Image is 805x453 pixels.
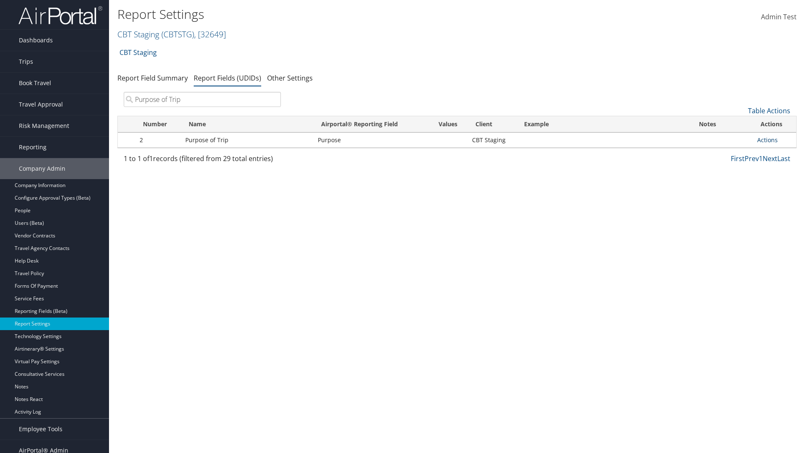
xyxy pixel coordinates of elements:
[194,73,261,83] a: Report Fields (UDIDs)
[777,154,790,163] a: Last
[314,116,428,133] th: Airportal&reg; Reporting Field
[19,115,69,136] span: Risk Management
[748,106,790,115] a: Table Actions
[428,116,468,133] th: Values
[117,73,188,83] a: Report Field Summary
[19,73,51,94] span: Book Travel
[119,44,157,61] a: CBT Staging
[161,29,194,40] span: ( CBTSTG )
[18,5,102,25] img: airportal-logo.png
[124,92,281,107] input: Search
[19,30,53,51] span: Dashboards
[745,154,759,163] a: Prev
[517,116,691,133] th: Example
[468,133,517,148] td: CBT Staging
[757,136,778,144] a: Actions
[118,116,135,133] th: : activate to sort column descending
[181,116,314,133] th: Name
[124,154,281,168] div: 1 to 1 of records (filtered from 29 total entries)
[763,154,777,163] a: Next
[181,133,314,148] td: Purpose of Trip
[731,154,745,163] a: First
[761,12,797,21] span: Admin Test
[149,154,153,163] span: 1
[19,94,63,115] span: Travel Approval
[753,116,796,133] th: Actions
[19,137,47,158] span: Reporting
[267,73,313,83] a: Other Settings
[314,133,428,148] td: Purpose
[117,5,570,23] h1: Report Settings
[691,116,753,133] th: Notes
[468,116,517,133] th: Client
[759,154,763,163] a: 1
[19,51,33,72] span: Trips
[19,158,65,179] span: Company Admin
[19,419,62,440] span: Employee Tools
[761,4,797,30] a: Admin Test
[194,29,226,40] span: , [ 32649 ]
[117,29,226,40] a: CBT Staging
[135,116,181,133] th: Number
[135,133,181,148] td: 2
